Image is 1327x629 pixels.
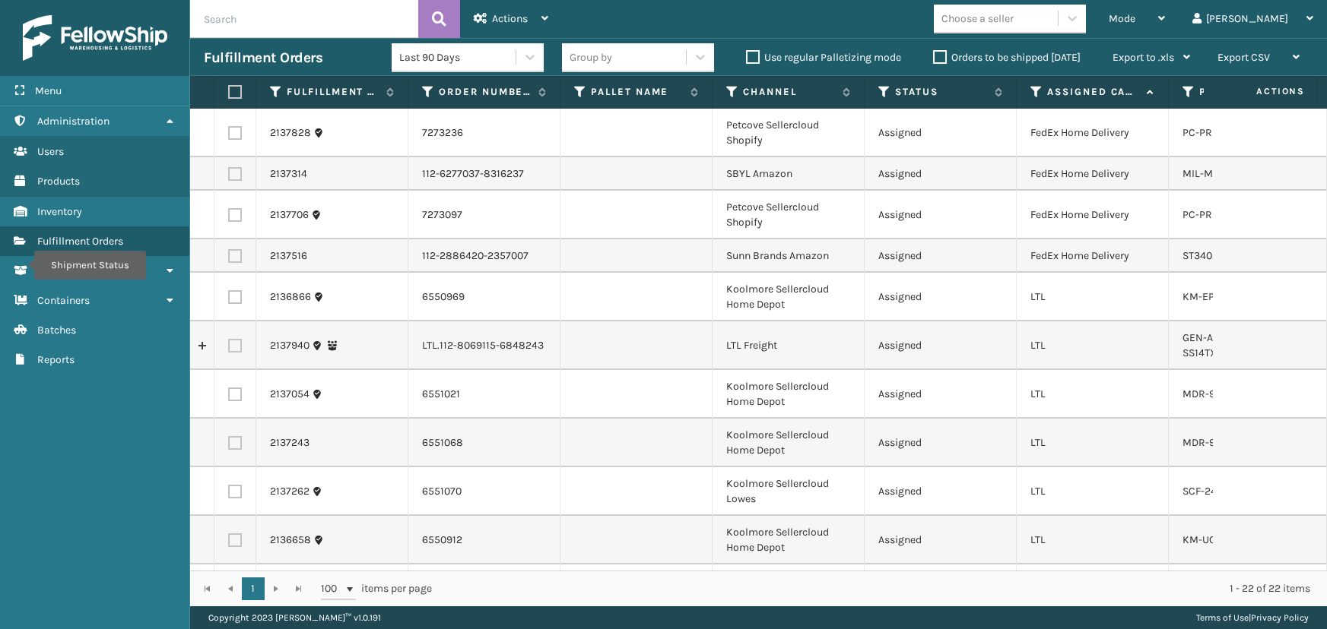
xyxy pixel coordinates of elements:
[408,321,560,370] td: LTL.112-8069115-6848243
[270,533,311,548] a: 2136658
[713,157,865,191] td: SBYL Amazon
[1017,157,1169,191] td: FedEx Home Delivery
[37,145,64,158] span: Users
[713,191,865,239] td: Petcove Sellercloud Shopify
[1196,612,1249,623] a: Terms of Use
[895,85,987,99] label: Status
[1017,239,1169,273] td: FedEx Home Delivery
[865,321,1017,370] td: Assigned
[865,109,1017,157] td: Assigned
[713,239,865,273] td: Sunn Brands Amazon
[570,49,612,65] div: Group by
[1183,126,1271,139] a: PC-PRRTKMX-GRY
[408,239,560,273] td: 112-2886420-2357007
[1047,85,1139,99] label: Assigned Carrier Service
[35,84,62,97] span: Menu
[37,264,117,277] span: Shipment Status
[933,51,1081,64] label: Orders to be shipped [DATE]
[743,85,835,99] label: Channel
[1017,516,1169,564] td: LTL
[1251,612,1309,623] a: Privacy Policy
[865,273,1017,321] td: Assigned
[1017,419,1169,467] td: LTL
[1183,167,1269,180] a: MIL-MT-CLCF-10-T
[865,419,1017,467] td: Assigned
[37,115,110,128] span: Administration
[408,419,560,467] td: 6551068
[270,387,310,402] a: 2137054
[270,248,307,264] a: 2137516
[37,205,82,218] span: Inventory
[1183,485,1224,498] a: SCF-24C
[37,294,90,307] span: Containers
[439,85,531,99] label: Order Number
[1017,564,1169,613] td: LTL
[941,11,1014,27] div: Choose a seller
[865,191,1017,239] td: Assigned
[713,564,865,613] td: Koolmore Sellercloud Home Depot
[1017,321,1169,370] td: LTL
[270,207,309,223] a: 2137706
[408,157,560,191] td: 112-6277037-8316237
[204,49,322,67] h3: Fulfillment Orders
[713,516,865,564] td: Koolmore Sellercloud Home Depot
[408,370,560,419] td: 6551021
[270,435,310,450] a: 2137243
[408,467,560,516] td: 6551070
[1183,290,1265,303] a: KM-EPR-36AP-SS
[746,51,901,64] label: Use regular Palletizing mode
[23,15,167,61] img: logo
[270,338,310,353] a: 2137940
[713,273,865,321] td: Koolmore Sellercloud Home Depot
[1017,191,1169,239] td: FedEx Home Delivery
[321,581,344,596] span: 100
[713,467,865,516] td: Koolmore Sellercloud Lowes
[1196,606,1309,629] div: |
[865,564,1017,613] td: Assigned
[1017,273,1169,321] td: LTL
[713,370,865,419] td: Koolmore Sellercloud Home Depot
[453,581,1310,596] div: 1 - 22 of 22 items
[242,577,265,600] a: 1
[270,166,307,182] a: 2137314
[408,109,560,157] td: 7273236
[1208,79,1314,104] span: Actions
[321,577,432,600] span: items per page
[1183,436,1228,449] a: MDR-9CP
[1017,370,1169,419] td: LTL
[37,324,76,337] span: Batches
[408,516,560,564] td: 6550912
[399,49,517,65] div: Last 90 Days
[408,191,560,239] td: 7273097
[713,109,865,157] td: Petcove Sellercloud Shopify
[1183,331,1262,344] a: GEN-AB-P-TXL: 2
[492,12,528,25] span: Actions
[865,157,1017,191] td: Assigned
[865,239,1017,273] td: Assigned
[270,289,311,305] a: 2136866
[1183,387,1228,400] a: MDR-9CP
[1183,346,1243,359] a: SS14TXL-2: 2
[1183,208,1271,221] a: PC-PRRTKMX-GRY
[1217,51,1270,64] span: Export CSV
[865,516,1017,564] td: Assigned
[287,85,379,99] label: Fulfillment Order Id
[865,370,1017,419] td: Assigned
[270,125,311,141] a: 2137828
[1017,467,1169,516] td: LTL
[37,175,80,188] span: Products
[1109,12,1135,25] span: Mode
[37,353,75,366] span: Reports
[1113,51,1174,64] span: Export to .xls
[408,273,560,321] td: 6550969
[1183,533,1252,546] a: KM-UCR-2DSS
[1017,109,1169,157] td: FedEx Home Delivery
[208,606,381,629] p: Copyright 2023 [PERSON_NAME]™ v 1.0.191
[713,419,865,467] td: Koolmore Sellercloud Home Depot
[270,484,310,499] a: 2137262
[591,85,683,99] label: Pallet Name
[408,564,560,613] td: 6550952
[713,321,865,370] td: LTL Freight
[865,467,1017,516] td: Assigned
[1199,85,1291,99] label: Product SKU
